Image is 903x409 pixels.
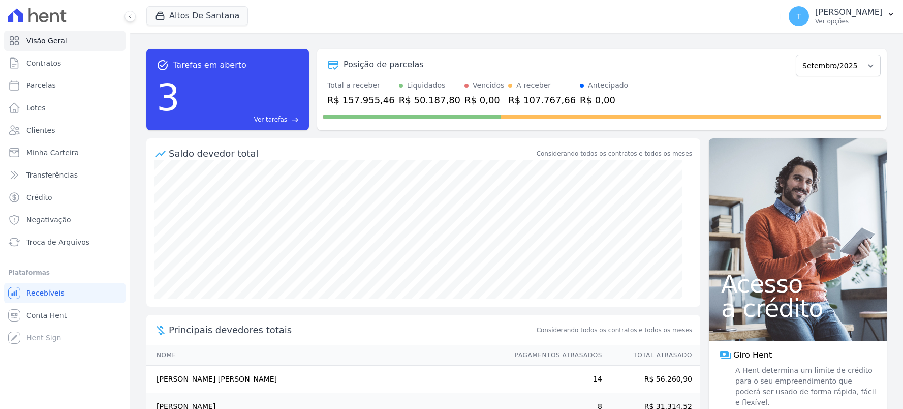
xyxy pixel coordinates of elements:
div: Saldo devedor total [169,147,535,160]
th: Nome [146,345,505,366]
span: Considerando todos os contratos e todos os meses [537,326,692,335]
span: Acesso [721,272,875,296]
div: Vencidos [473,80,504,91]
a: Visão Geral [4,31,126,51]
a: Minha Carteira [4,142,126,163]
div: 3 [157,71,180,124]
div: Plataformas [8,267,121,279]
span: Principais devedores totais [169,323,535,337]
div: R$ 0,00 [464,93,504,107]
a: Parcelas [4,75,126,96]
a: Negativação [4,210,126,230]
div: R$ 107.767,66 [508,93,576,107]
span: Tarefas em aberto [173,59,246,71]
td: [PERSON_NAME] [PERSON_NAME] [146,366,505,393]
span: Conta Hent [26,310,67,320]
div: Posição de parcelas [344,59,424,71]
span: Contratos [26,58,61,68]
a: Troca de Arquivos [4,232,126,252]
button: Altos De Santana [146,6,248,25]
span: Recebíveis [26,288,65,298]
div: R$ 0,00 [580,93,628,107]
a: Lotes [4,98,126,118]
span: east [291,116,299,124]
a: Contratos [4,53,126,73]
a: Clientes [4,120,126,140]
div: Antecipado [588,80,628,91]
td: R$ 56.260,90 [603,366,700,393]
span: task_alt [157,59,169,71]
td: 14 [505,366,603,393]
th: Total Atrasado [603,345,700,366]
div: Liquidados [407,80,446,91]
span: Negativação [26,215,71,225]
span: Parcelas [26,80,56,91]
span: Ver tarefas [254,115,287,124]
a: Crédito [4,187,126,208]
span: Visão Geral [26,36,67,46]
a: Conta Hent [4,305,126,326]
span: Troca de Arquivos [26,237,89,247]
span: Clientes [26,125,55,135]
span: A Hent determina um limite de crédito para o seu empreendimento que poderá ser usado de forma ráp... [733,365,877,408]
span: Transferências [26,170,78,180]
p: Ver opções [815,17,883,25]
span: Lotes [26,103,46,113]
span: Giro Hent [733,349,772,361]
a: Ver tarefas east [184,115,299,124]
div: A receber [516,80,551,91]
span: T [797,13,801,20]
a: Transferências [4,165,126,185]
button: T [PERSON_NAME] Ver opções [781,2,903,31]
div: R$ 50.187,80 [399,93,460,107]
th: Pagamentos Atrasados [505,345,603,366]
div: Considerando todos os contratos e todos os meses [537,149,692,158]
span: Minha Carteira [26,148,79,158]
p: [PERSON_NAME] [815,7,883,17]
div: R$ 157.955,46 [327,93,395,107]
span: Crédito [26,192,52,202]
div: Total a receber [327,80,395,91]
span: a crédito [721,296,875,320]
a: Recebíveis [4,283,126,303]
